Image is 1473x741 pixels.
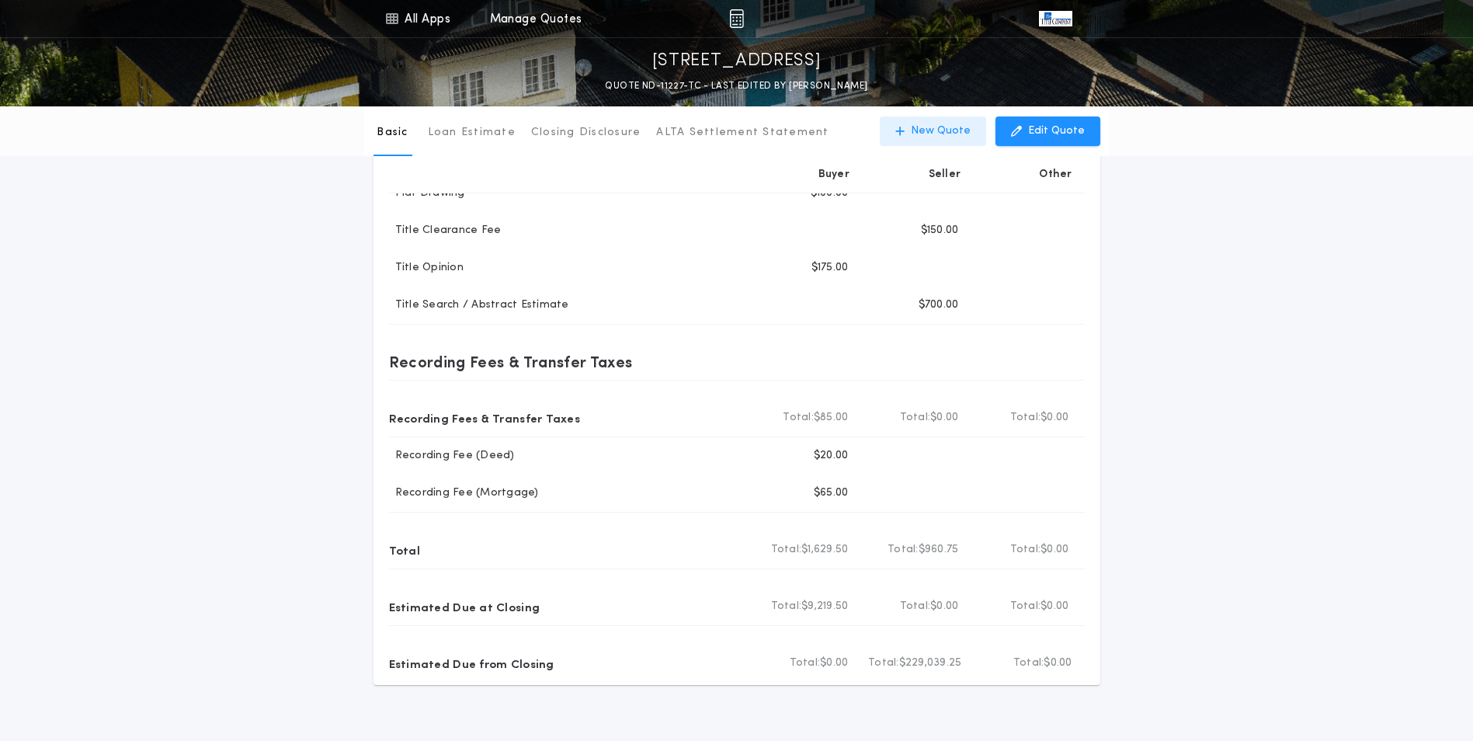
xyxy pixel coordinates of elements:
[1039,167,1072,183] p: Other
[1044,656,1072,671] span: $0.00
[389,260,464,276] p: Title Opinion
[820,656,848,671] span: $0.00
[531,125,641,141] p: Closing Disclosure
[1013,656,1044,671] b: Total:
[389,350,633,374] p: Recording Fees & Transfer Taxes
[1040,410,1068,426] span: $0.00
[811,260,849,276] p: $175.00
[801,542,848,558] span: $1,629.50
[811,186,849,201] p: $100.00
[900,599,931,614] b: Total:
[389,223,502,238] p: Title Clearance Fee
[814,485,849,501] p: $65.00
[377,125,408,141] p: Basic
[1010,410,1041,426] b: Total:
[814,448,849,464] p: $20.00
[771,542,802,558] b: Total:
[995,117,1100,146] button: Edit Quote
[1028,124,1085,139] p: Edit Quote
[389,297,569,313] p: Title Search / Abstract Estimate
[389,594,540,619] p: Estimated Due at Closing
[656,125,829,141] p: ALTA Settlement Statement
[652,49,822,74] p: [STREET_ADDRESS]
[919,297,959,313] p: $700.00
[930,410,958,426] span: $0.00
[790,656,821,671] b: Total:
[919,542,959,558] span: $960.75
[868,656,899,671] b: Total:
[729,9,744,28] img: img
[930,599,958,614] span: $0.00
[1040,542,1068,558] span: $0.00
[389,448,515,464] p: Recording Fee (Deed)
[389,651,554,676] p: Estimated Due from Closing
[900,410,931,426] b: Total:
[814,410,849,426] span: $85.00
[389,485,539,501] p: Recording Fee (Mortgage)
[389,405,581,430] p: Recording Fees & Transfer Taxes
[921,223,959,238] p: $150.00
[801,599,848,614] span: $9,219.50
[1040,599,1068,614] span: $0.00
[1010,599,1041,614] b: Total:
[783,410,814,426] b: Total:
[888,542,919,558] b: Total:
[605,78,867,94] p: QUOTE ND-11227-TC - LAST EDITED BY [PERSON_NAME]
[428,125,516,141] p: Loan Estimate
[389,537,420,562] p: Total
[929,167,961,183] p: Seller
[1010,542,1041,558] b: Total:
[880,117,986,146] button: New Quote
[818,167,849,183] p: Buyer
[771,599,802,614] b: Total:
[389,186,465,201] p: Plat Drawing
[911,124,971,139] p: New Quote
[1039,11,1072,26] img: vs-icon
[899,656,962,671] span: $229,039.25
